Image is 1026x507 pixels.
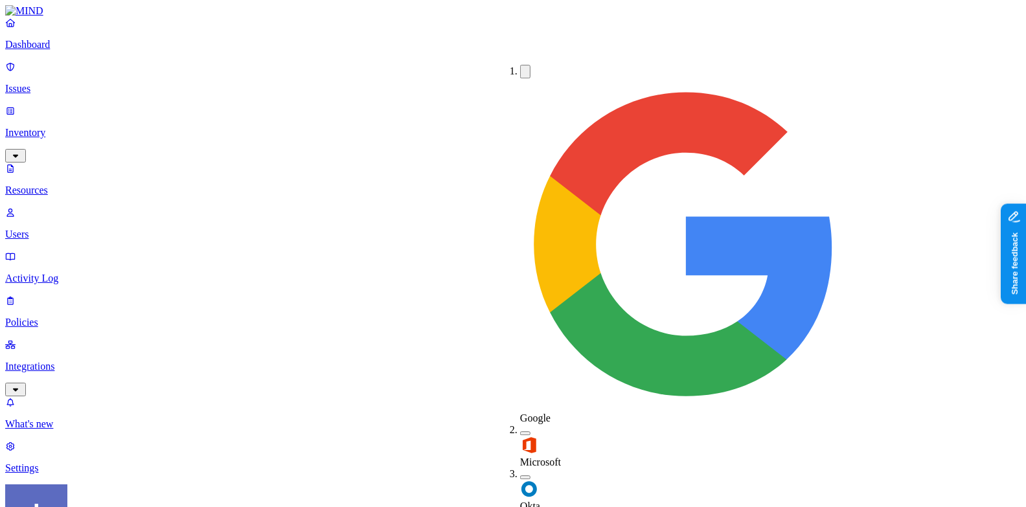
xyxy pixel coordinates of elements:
[5,5,43,17] img: MIND
[5,418,1021,430] p: What's new
[5,127,1021,139] p: Inventory
[5,361,1021,372] p: Integrations
[5,229,1021,240] p: Users
[5,462,1021,474] p: Settings
[5,207,1021,240] a: Users
[5,39,1021,51] p: Dashboard
[520,78,852,410] img: google-workspace
[5,163,1021,196] a: Resources
[5,251,1021,284] a: Activity Log
[5,5,1021,17] a: MIND
[5,17,1021,51] a: Dashboard
[5,396,1021,430] a: What's new
[520,412,551,423] span: Google
[5,295,1021,328] a: Policies
[5,83,1021,95] p: Issues
[520,436,538,454] img: office-365
[520,456,561,468] span: Microsoft
[5,339,1021,394] a: Integrations
[520,480,538,498] img: okta2
[5,440,1021,474] a: Settings
[5,61,1021,95] a: Issues
[5,273,1021,284] p: Activity Log
[5,185,1021,196] p: Resources
[5,317,1021,328] p: Policies
[5,105,1021,161] a: Inventory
